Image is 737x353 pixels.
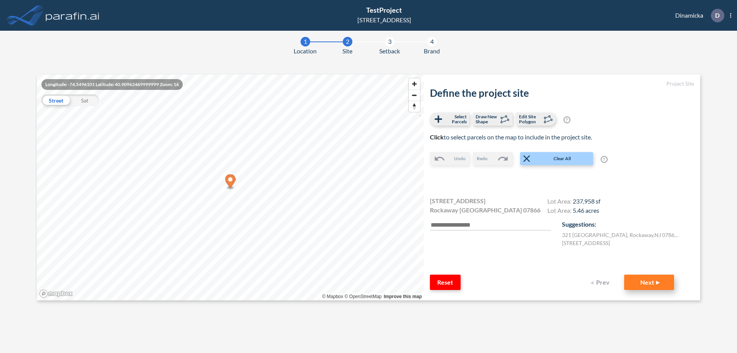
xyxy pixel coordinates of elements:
span: Edit Site Polygon [519,114,542,124]
div: Street [41,94,70,106]
button: Zoom in [409,78,420,89]
a: Mapbox homepage [39,289,73,298]
p: Suggestions: [562,220,694,229]
span: Undo [454,155,466,162]
h5: Project Site [430,81,694,87]
a: Mapbox [322,294,343,299]
span: Brand [424,46,440,56]
span: Zoom out [409,90,420,101]
h4: Lot Area: [547,197,600,207]
b: Click [430,133,444,141]
span: Rockaway [GEOGRAPHIC_DATA] 07866 [430,206,540,215]
span: Clear All [532,155,592,162]
h2: Define the project site [430,87,694,99]
span: Location [294,46,317,56]
span: Select Parcels [444,114,467,124]
span: to select parcels on the map to include in the project site. [430,133,592,141]
div: 4 [427,37,437,46]
label: [STREET_ADDRESS] [562,239,610,247]
button: Next [624,275,674,290]
a: Improve this map [384,294,422,299]
span: Redo [477,155,487,162]
span: ? [563,116,570,123]
h4: Lot Area: [547,207,600,216]
p: D [715,12,720,19]
div: Sat [70,94,99,106]
span: Draw New Shape [476,114,498,124]
span: Site [342,46,352,56]
img: logo [44,8,101,23]
button: Undo [430,152,469,165]
div: 1 [301,37,310,46]
button: Reset bearing to north [409,101,420,112]
span: 237,958 sf [573,197,600,205]
span: [STREET_ADDRESS] [430,196,486,206]
button: Redo [473,152,512,165]
div: Longitude: -74.5496101 Latitude: 40.90962469999999 Zoom: 16 [41,79,183,90]
button: Prev [586,275,616,290]
span: Setback [379,46,400,56]
div: 3 [385,37,395,46]
span: ? [601,156,608,163]
canvas: Map [37,75,424,300]
div: Dinamicka [664,9,731,22]
a: OpenStreetMap [344,294,382,299]
div: Map marker [225,174,236,190]
span: TestProject [366,6,402,14]
label: 321 [GEOGRAPHIC_DATA] , Rockaway , NJ 07866 , US [562,231,681,239]
button: Reset [430,275,461,290]
span: 5.46 acres [573,207,599,214]
button: Zoom out [409,89,420,101]
div: 2 [343,37,352,46]
button: Clear All [520,152,593,165]
div: [STREET_ADDRESS] [357,15,411,25]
